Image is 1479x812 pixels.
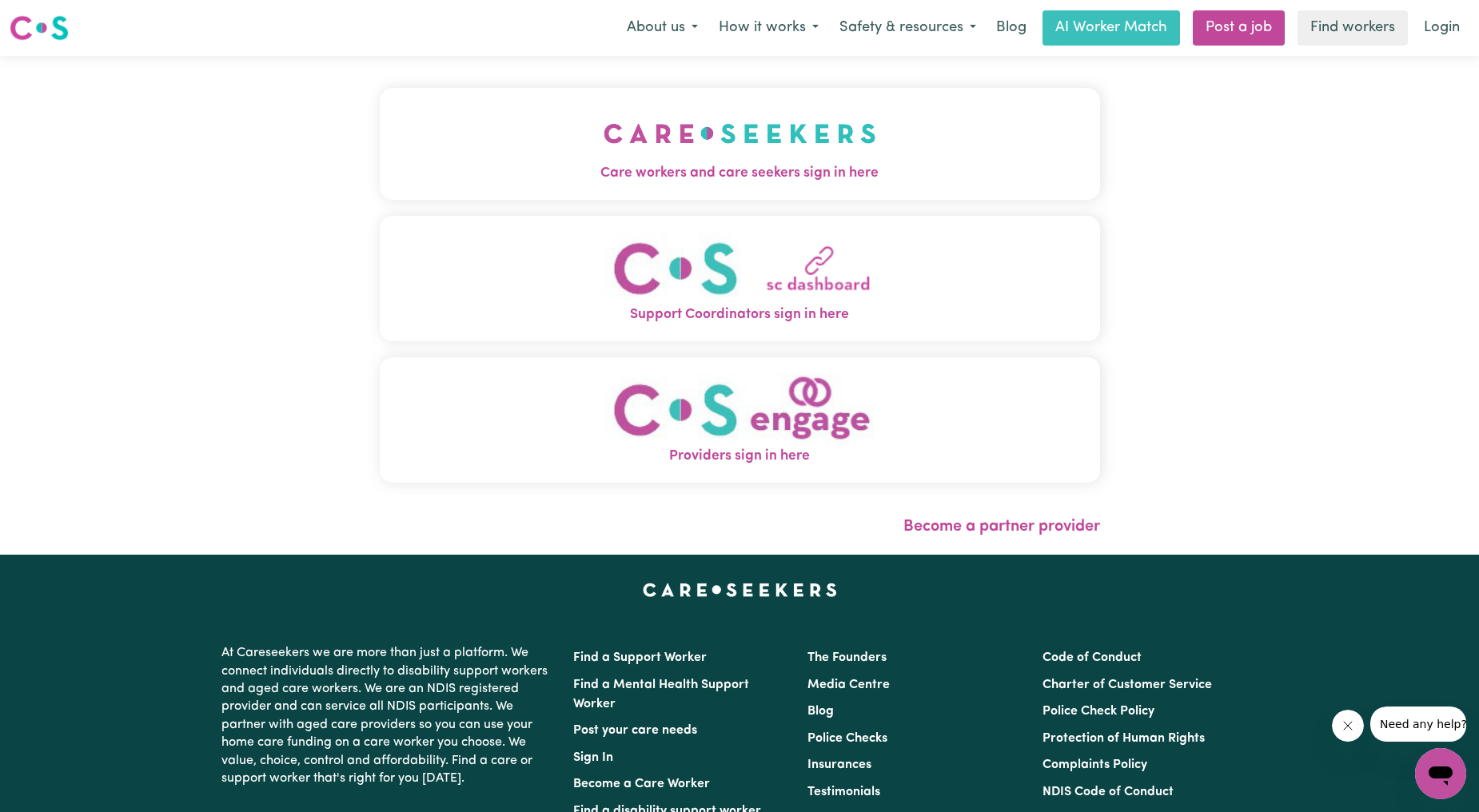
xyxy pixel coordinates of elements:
[708,11,829,45] button: How it works
[10,10,69,46] a: Careseekers logo
[380,88,1100,200] button: Care workers and care seekers sign in here
[1415,748,1466,799] iframe: Button to launch messaging window
[1042,679,1212,691] a: Charter of Customer Service
[10,11,97,24] span: Need any help?
[1193,10,1285,46] a: Post a job
[1042,758,1147,771] a: Complaints Policy
[573,751,613,764] a: Sign In
[807,786,880,798] a: Testimonials
[987,10,1036,46] a: Blog
[1042,651,1142,664] a: Code of Conduct
[573,724,697,737] a: Post your care needs
[1332,710,1364,742] iframe: Close message
[380,216,1100,341] button: Support Coordinators sign in here
[807,705,834,718] a: Blog
[1042,732,1205,745] a: Protection of Human Rights
[573,679,749,710] a: Find a Mental Health Support Worker
[573,778,710,790] a: Become a Care Worker
[807,758,871,771] a: Insurances
[10,14,69,42] img: Careseekers logo
[573,651,707,664] a: Find a Support Worker
[829,11,987,45] button: Safety & resources
[807,679,890,691] a: Media Centre
[221,638,554,794] p: At Careseekers we are more than just a platform. We connect individuals directly to disability su...
[380,357,1100,483] button: Providers sign in here
[643,583,837,596] a: Careseekers home page
[1042,10,1180,46] a: AI Worker Match
[616,11,708,45] button: About us
[1298,10,1408,46] a: Find workers
[903,519,1100,535] a: Become a partner provider
[1370,707,1466,742] iframe: Message from company
[380,163,1100,184] span: Care workers and care seekers sign in here
[807,732,887,745] a: Police Checks
[380,446,1100,467] span: Providers sign in here
[380,304,1100,325] span: Support Coordinators sign in here
[807,651,887,664] a: The Founders
[1042,786,1174,798] a: NDIS Code of Conduct
[1414,10,1469,46] a: Login
[1042,705,1154,718] a: Police Check Policy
